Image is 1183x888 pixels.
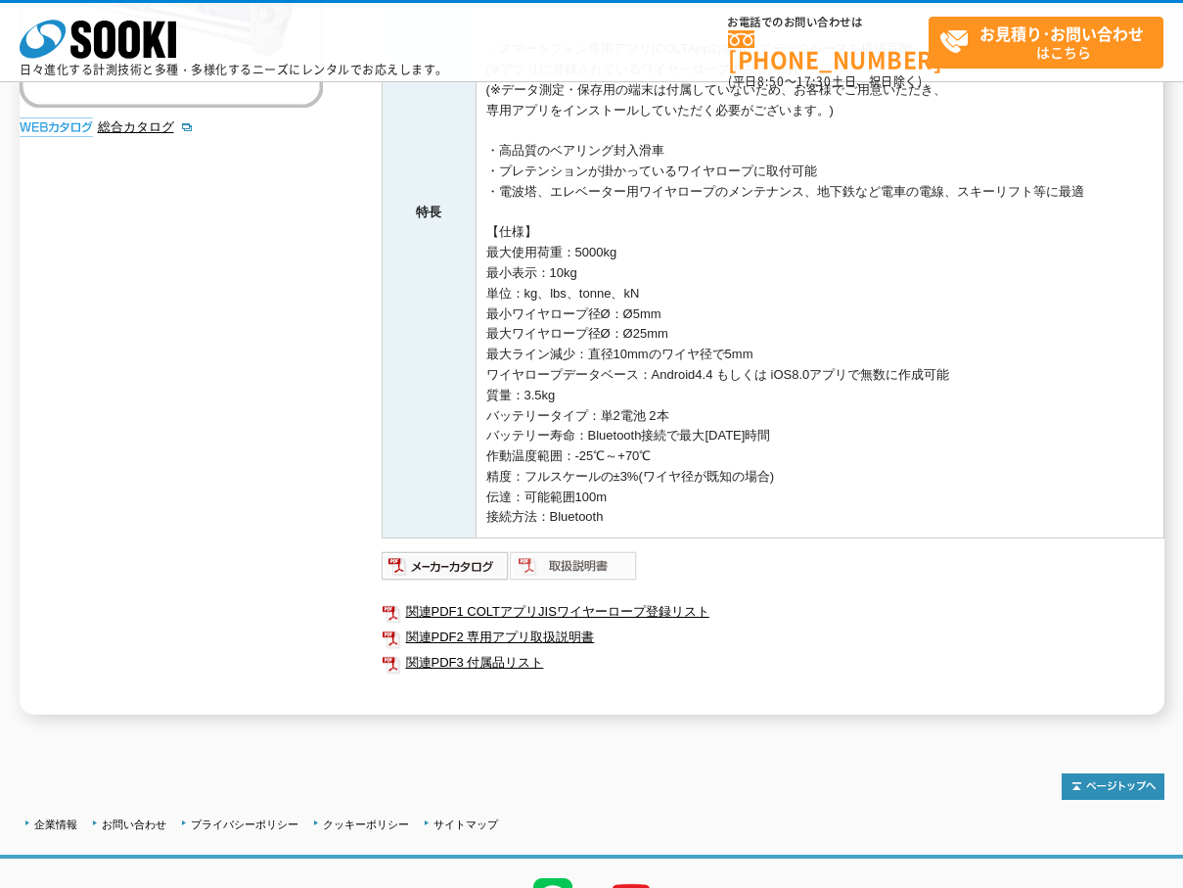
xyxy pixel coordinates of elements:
[34,818,77,830] a: 企業情報
[728,72,922,90] span: (平日 ～ 土日、祝日除く)
[20,117,93,137] img: webカタログ
[510,550,638,582] img: 取扱説明書
[728,30,929,70] a: [PHONE_NUMBER]
[382,563,510,578] a: メーカーカタログ
[323,818,409,830] a: クッキーポリシー
[796,72,832,90] span: 17:30
[382,625,1164,650] a: 関連PDF2 専用アプリ取扱説明書
[20,64,448,75] p: 日々進化する計測技術と多種・多様化するニーズにレンタルでお応えします。
[191,818,298,830] a: プライバシーポリシー
[510,563,638,578] a: 取扱説明書
[929,17,1163,69] a: お見積り･お問い合わせはこちら
[382,650,1164,676] a: 関連PDF3 付属品リスト
[98,119,194,134] a: 総合カタログ
[728,17,929,28] span: お電話でのお問い合わせは
[939,18,1162,67] span: はこちら
[757,72,785,90] span: 8:50
[382,550,510,582] img: メーカーカタログ
[1062,773,1164,800] img: トップページへ
[382,599,1164,625] a: 関連PDF1 COLTアプリJISワイヤーロープ登録リスト
[102,818,166,830] a: お問い合わせ
[979,22,1144,45] strong: お見積り･お問い合わせ
[433,818,498,830] a: サイトマップ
